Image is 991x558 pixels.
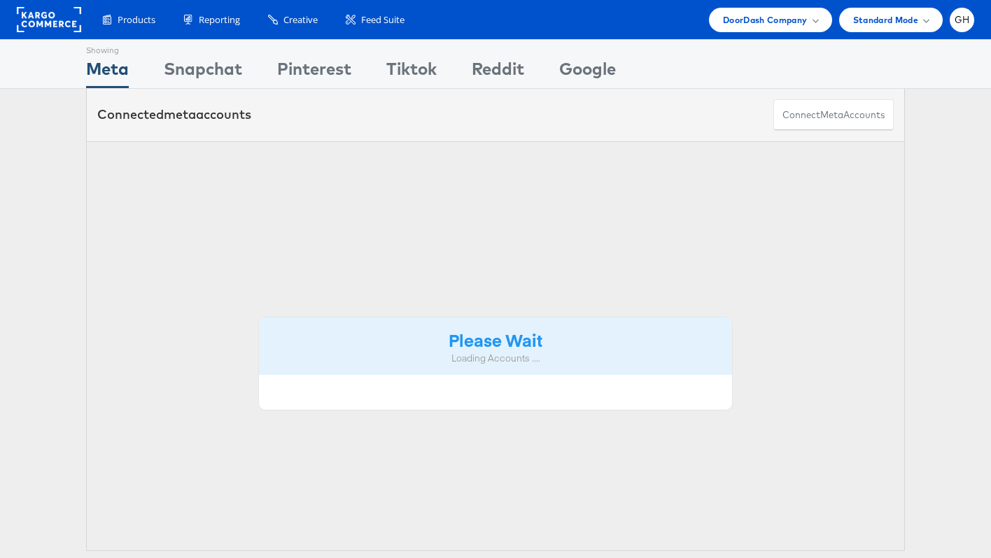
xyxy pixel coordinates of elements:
[97,106,251,124] div: Connected accounts
[86,57,129,88] div: Meta
[955,15,970,24] span: GH
[164,57,242,88] div: Snapchat
[449,328,542,351] strong: Please Wait
[559,57,616,88] div: Google
[386,57,437,88] div: Tiktok
[283,13,318,27] span: Creative
[820,108,843,122] span: meta
[723,13,808,27] span: DoorDash Company
[472,57,524,88] div: Reddit
[86,40,129,57] div: Showing
[773,99,894,131] button: ConnectmetaAccounts
[199,13,240,27] span: Reporting
[361,13,405,27] span: Feed Suite
[164,106,196,122] span: meta
[118,13,155,27] span: Products
[853,13,918,27] span: Standard Mode
[277,57,351,88] div: Pinterest
[269,352,722,365] div: Loading Accounts ....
